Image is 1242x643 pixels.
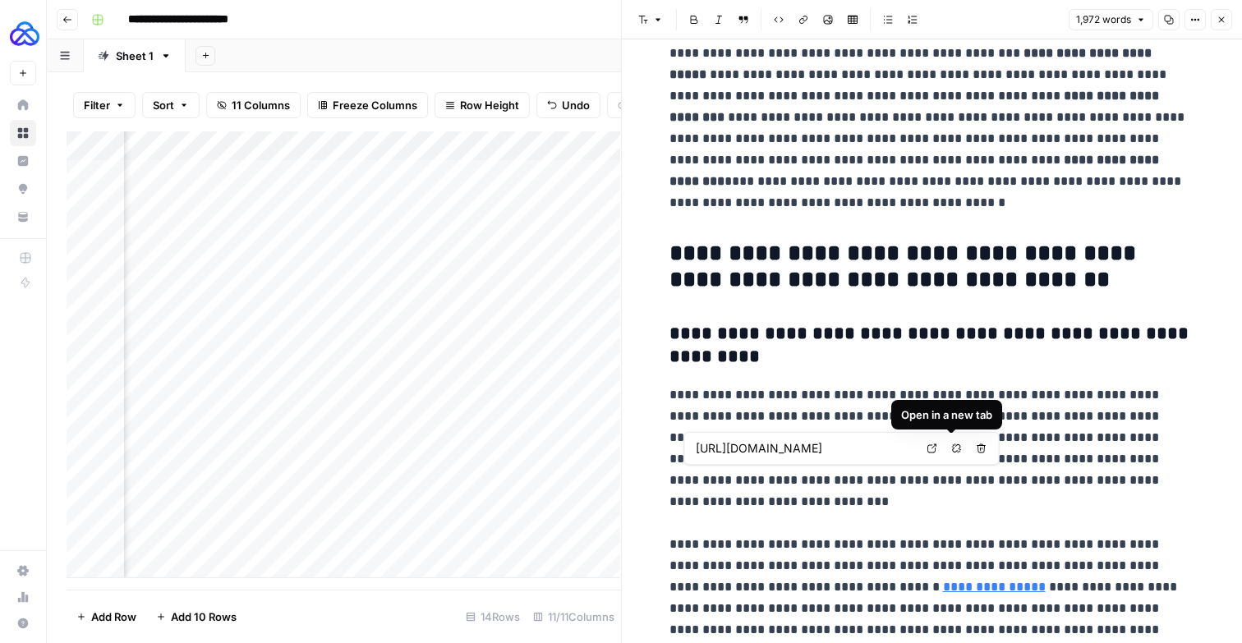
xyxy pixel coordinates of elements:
[10,584,36,610] a: Usage
[84,97,110,113] span: Filter
[536,92,600,118] button: Undo
[10,120,36,146] a: Browse
[10,610,36,636] button: Help + Support
[10,558,36,584] a: Settings
[527,604,621,630] div: 11/11 Columns
[10,204,36,230] a: Your Data
[10,176,36,202] a: Opportunities
[232,97,290,113] span: 11 Columns
[1076,12,1131,27] span: 1,972 words
[67,604,146,630] button: Add Row
[91,609,136,625] span: Add Row
[333,97,417,113] span: Freeze Columns
[171,609,237,625] span: Add 10 Rows
[10,92,36,118] a: Home
[435,92,530,118] button: Row Height
[460,97,519,113] span: Row Height
[84,39,186,72] a: Sheet 1
[307,92,428,118] button: Freeze Columns
[459,604,527,630] div: 14 Rows
[10,148,36,174] a: Insights
[73,92,136,118] button: Filter
[142,92,200,118] button: Sort
[10,19,39,48] img: AUQ Logo
[562,97,590,113] span: Undo
[146,604,246,630] button: Add 10 Rows
[153,97,174,113] span: Sort
[10,13,36,54] button: Workspace: AUQ
[206,92,301,118] button: 11 Columns
[116,48,154,64] div: Sheet 1
[1069,9,1153,30] button: 1,972 words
